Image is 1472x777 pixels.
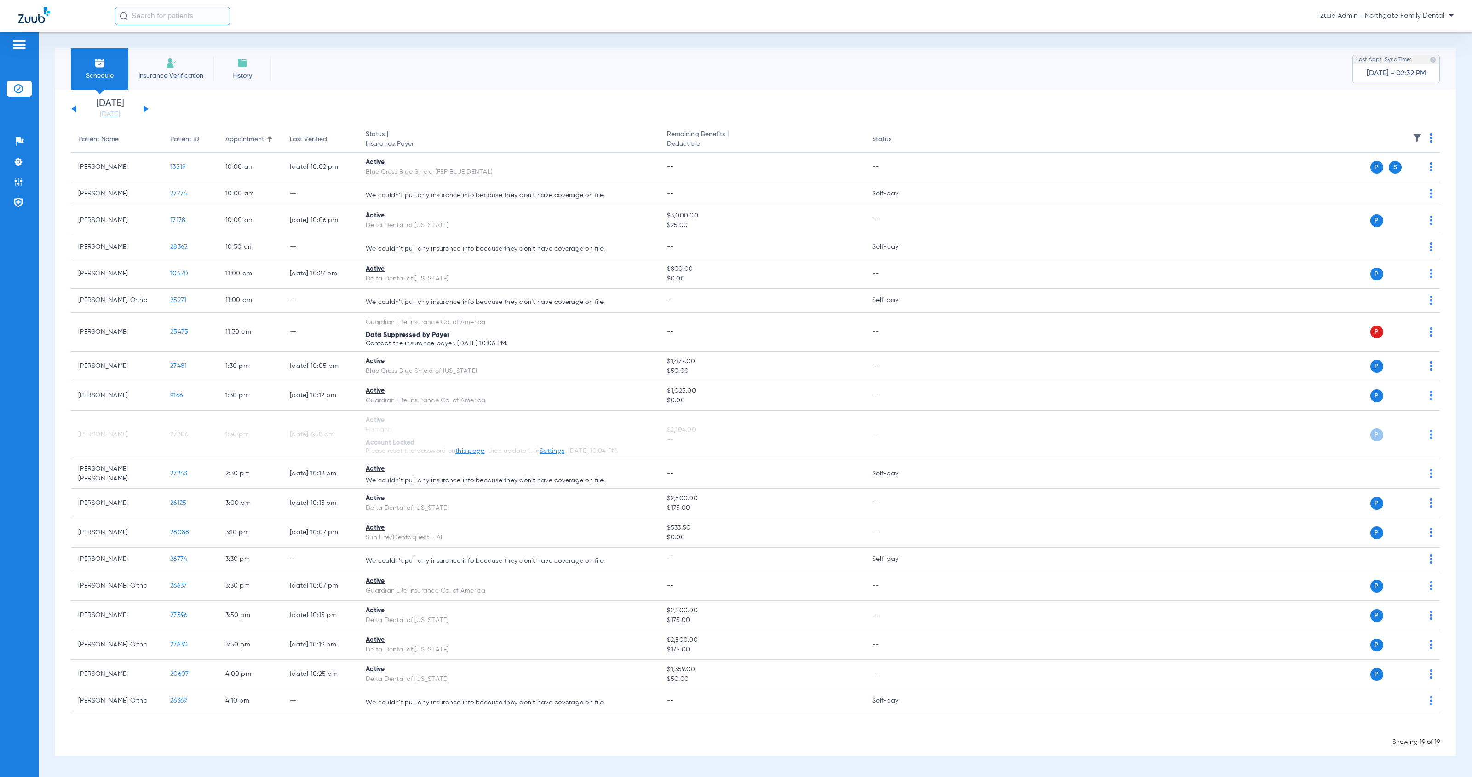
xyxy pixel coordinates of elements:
[282,206,358,235] td: [DATE] 10:06 PM
[366,139,652,149] span: Insurance Payer
[667,164,674,170] span: --
[1430,640,1432,649] img: group-dot-blue.svg
[366,645,652,655] div: Delta Dental of [US_STATE]
[1392,739,1440,745] span: Showing 19 of 19
[1430,581,1432,590] img: group-dot-blue.svg
[667,503,857,513] span: $175.00
[282,313,358,352] td: --
[366,586,652,596] div: Guardian Life Insurance Co. of America
[865,206,927,235] td: --
[865,381,927,411] td: --
[366,221,652,230] div: Delta Dental of [US_STATE]
[220,71,264,80] span: History
[218,313,282,352] td: 11:30 AM
[218,601,282,630] td: 3:50 PM
[366,440,415,446] span: Account Locked
[865,127,927,153] th: Status
[71,459,163,489] td: [PERSON_NAME] [PERSON_NAME]
[865,153,927,182] td: --
[667,190,674,197] span: --
[71,206,163,235] td: [PERSON_NAME]
[540,448,564,454] a: Settings
[170,135,199,144] div: Patient ID
[1356,55,1411,64] span: Last Appt. Sync Time:
[1430,696,1432,705] img: group-dot-blue.svg
[218,381,282,411] td: 1:30 PM
[865,182,927,206] td: Self-pay
[71,518,163,548] td: [PERSON_NAME]
[282,411,358,459] td: [DATE] 6:38 AM
[366,366,652,376] div: Blue Cross Blue Shield of [US_STATE]
[94,57,105,69] img: Schedule
[1430,391,1432,400] img: group-dot-blue.svg
[71,689,163,713] td: [PERSON_NAME] Ortho
[366,448,652,454] p: Please reset the password on , then update it in . [DATE] 10:04 PM.
[667,645,857,655] span: $175.00
[170,583,187,589] span: 26637
[366,533,652,543] div: Sun Life/Dentaquest - AI
[1367,69,1426,78] span: [DATE] - 02:32 PM
[170,671,189,677] span: 20607
[170,244,187,250] span: 28363
[1430,611,1432,620] img: group-dot-blue.svg
[1430,57,1436,63] img: last sync help info
[366,558,652,564] p: We couldn’t pull any insurance info because they don’t have coverage on file.
[1430,361,1432,371] img: group-dot-blue.svg
[865,259,927,289] td: --
[865,235,927,259] td: Self-pay
[170,556,187,562] span: 26774
[282,489,358,518] td: [DATE] 10:13 PM
[366,416,652,425] div: Active
[218,459,282,489] td: 2:30 PM
[358,127,660,153] th: Status |
[290,135,351,144] div: Last Verified
[667,674,857,684] span: $50.00
[667,329,674,335] span: --
[865,518,927,548] td: --
[366,425,652,435] div: Humana
[1389,161,1402,174] span: S
[71,411,163,459] td: [PERSON_NAME]
[1370,497,1383,510] span: P
[170,190,187,197] span: 27774
[225,135,264,144] div: Appointment
[667,244,674,250] span: --
[1370,428,1383,441] span: P
[667,297,674,303] span: --
[455,448,484,454] a: this page
[1370,526,1383,539] span: P
[71,601,163,630] td: [PERSON_NAME]
[170,217,185,223] span: 17178
[667,396,857,406] span: $0.00
[115,7,230,25] input: Search for patients
[218,182,282,206] td: 10:00 AM
[865,571,927,601] td: --
[667,211,857,221] span: $3,000.00
[1430,189,1432,198] img: group-dot-blue.svg
[1370,326,1383,338] span: P
[282,548,358,571] td: --
[71,153,163,182] td: [PERSON_NAME]
[366,167,652,177] div: Blue Cross Blue Shield (FEP BLUE DENTAL)
[218,206,282,235] td: 10:00 AM
[170,135,211,144] div: Patient ID
[667,523,857,533] span: $533.50
[218,489,282,518] td: 3:00 PM
[78,71,121,80] span: Schedule
[1430,242,1432,251] img: group-dot-blue.svg
[282,459,358,489] td: [DATE] 10:12 PM
[865,548,927,571] td: Self-pay
[667,470,674,477] span: --
[71,630,163,660] td: [PERSON_NAME] Ortho
[667,221,857,230] span: $25.00
[18,7,50,23] img: Zuub Logo
[366,211,652,221] div: Active
[1370,360,1383,373] span: P
[667,533,857,543] span: $0.00
[1430,133,1432,143] img: group-dot-blue.svg
[71,381,163,411] td: [PERSON_NAME]
[282,689,358,713] td: --
[366,264,652,274] div: Active
[1320,11,1454,21] span: Zuub Admin - Northgate Family Dental
[218,518,282,548] td: 3:10 PM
